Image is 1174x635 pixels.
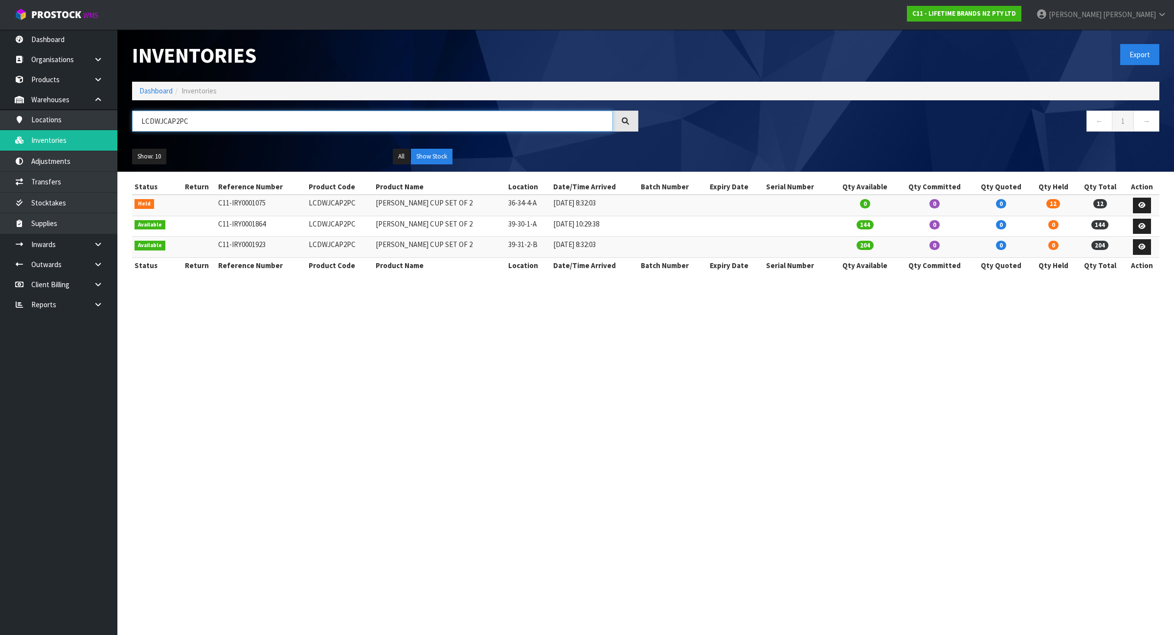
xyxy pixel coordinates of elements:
th: Qty Available [833,179,898,195]
th: Date/Time Arrived [551,179,638,195]
span: 0 [1048,241,1059,250]
td: 39-30-1-A [506,216,551,237]
td: C11-IRY0001864 [216,216,306,237]
span: 204 [1091,241,1108,250]
h1: Inventories [132,44,638,67]
th: Serial Number [764,257,832,273]
a: C11 - LIFETIME BRANDS NZ PTY LTD [907,6,1021,22]
button: All [393,149,410,164]
span: 0 [860,199,870,208]
th: Product Name [373,257,505,273]
td: LCDWJCAP2PC [306,237,374,258]
th: Expiry Date [707,179,764,195]
th: Reference Number [216,257,306,273]
th: Action [1124,257,1159,273]
th: Qty Quoted [971,257,1031,273]
th: Qty Quoted [971,179,1031,195]
strong: C11 - LIFETIME BRANDS NZ PTY LTD [912,9,1016,18]
a: ← [1086,111,1112,132]
span: [PERSON_NAME] [1103,10,1156,19]
th: Return [178,179,216,195]
span: 0 [1048,220,1059,229]
button: Show: 10 [132,149,166,164]
span: 0 [996,220,1006,229]
td: C11-IRY0001923 [216,237,306,258]
span: Available [135,220,165,230]
td: 36-34-4-A [506,195,551,216]
th: Batch Number [638,257,707,273]
td: [PERSON_NAME] CUP SET OF 2 [373,237,505,258]
span: 0 [929,241,940,250]
td: [DATE] 8:32:03 [551,237,638,258]
td: [DATE] 8:32:03 [551,195,638,216]
td: [PERSON_NAME] CUP SET OF 2 [373,216,505,237]
span: 0 [929,199,940,208]
th: Location [506,257,551,273]
th: Qty Committed [897,257,971,273]
td: LCDWJCAP2PC [306,195,374,216]
th: Qty Held [1031,179,1076,195]
span: Held [135,199,154,209]
td: 39-31-2-B [506,237,551,258]
span: 12 [1093,199,1107,208]
th: Product Code [306,257,374,273]
td: LCDWJCAP2PC [306,216,374,237]
span: 0 [996,241,1006,250]
a: → [1133,111,1159,132]
span: ProStock [31,8,81,21]
td: C11-IRY0001075 [216,195,306,216]
th: Qty Total [1076,257,1125,273]
span: 0 [996,199,1006,208]
input: Search inventories [132,111,613,132]
th: Product Name [373,179,505,195]
td: [DATE] 10:29:38 [551,216,638,237]
span: 144 [857,220,874,229]
th: Serial Number [764,179,832,195]
a: 1 [1112,111,1134,132]
th: Qty Held [1031,257,1076,273]
button: Export [1120,44,1159,65]
th: Qty Available [833,257,898,273]
th: Action [1124,179,1159,195]
nav: Page navigation [653,111,1159,135]
a: Dashboard [139,86,173,95]
th: Date/Time Arrived [551,257,638,273]
th: Expiry Date [707,257,764,273]
th: Product Code [306,179,374,195]
th: Qty Committed [897,179,971,195]
span: Available [135,241,165,250]
th: Location [506,179,551,195]
img: cube-alt.png [15,8,27,21]
th: Return [178,257,216,273]
th: Status [132,257,178,273]
span: 12 [1046,199,1060,208]
th: Batch Number [638,179,707,195]
span: [PERSON_NAME] [1049,10,1102,19]
span: Inventories [181,86,217,95]
th: Status [132,179,178,195]
span: 0 [929,220,940,229]
small: WMS [83,11,98,20]
button: Show Stock [411,149,452,164]
th: Qty Total [1076,179,1125,195]
th: Reference Number [216,179,306,195]
span: 204 [857,241,874,250]
td: [PERSON_NAME] CUP SET OF 2 [373,195,505,216]
span: 144 [1091,220,1108,229]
